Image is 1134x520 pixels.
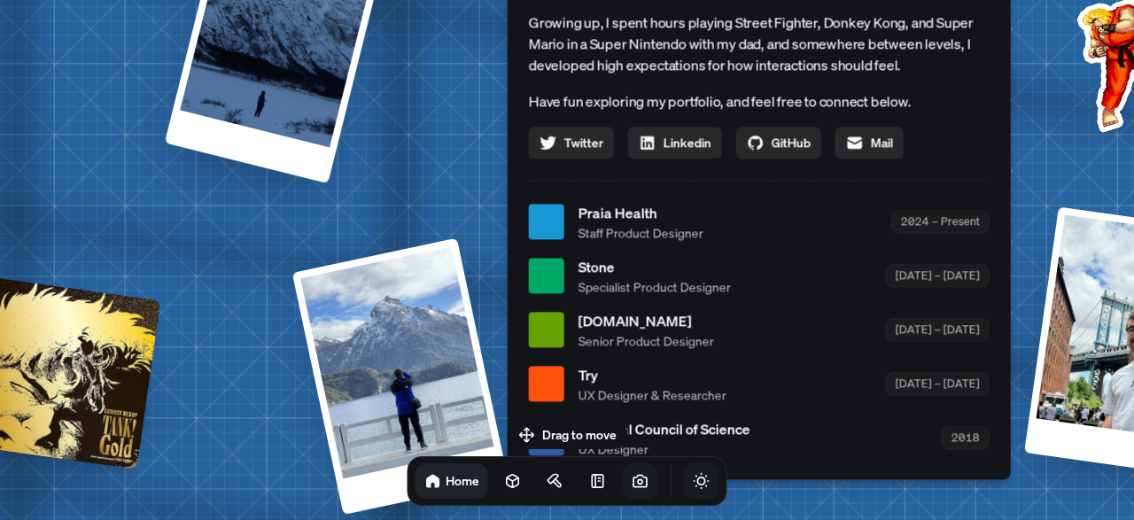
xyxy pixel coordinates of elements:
span: UX Designer [579,439,750,458]
span: GitHub [772,133,811,151]
h1: Home [446,472,479,489]
span: Praia Health [579,202,703,223]
a: Mail [835,127,904,159]
span: Staff Product Designer [579,223,703,242]
div: [DATE] – [DATE] [886,319,990,341]
span: Stone [579,256,731,277]
a: GitHub [736,127,821,159]
p: Growing up, I spent hours playing Street Fighter, Donkey Kong, and Super Mario in a Super Nintend... [529,12,990,75]
div: [DATE] – [DATE] [886,265,990,287]
span: Specialist Product Designer [579,277,731,296]
div: [DATE] – [DATE] [886,373,990,395]
span: National Council of Science [579,418,750,439]
a: Linkedin [628,127,722,159]
div: 2024 – Present [891,211,990,233]
span: [DOMAIN_NAME] [579,310,714,331]
p: Have fun exploring my portfolio, and feel free to connect below. [529,89,990,113]
button: Toggle Theme [684,463,719,499]
span: Senior Product Designer [579,331,714,350]
span: Linkedin [664,133,711,151]
span: Try [579,364,726,385]
div: 2018 [942,427,990,449]
span: UX Designer & Researcher [579,385,726,404]
span: Mail [871,133,893,151]
span: Twitter [564,133,603,151]
a: Home [416,463,488,499]
a: Twitter [529,127,614,159]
